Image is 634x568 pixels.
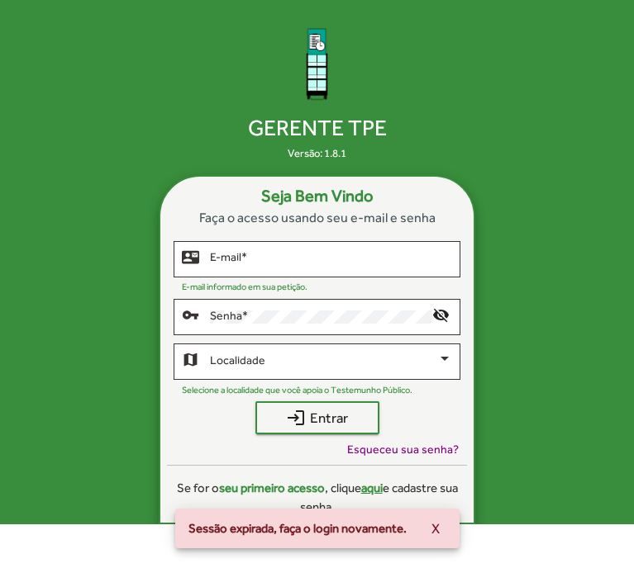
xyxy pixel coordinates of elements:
span: aqui [361,480,383,495]
div: Versão: 1.8.1 [288,145,346,162]
span: Entrar [270,403,365,433]
mat-icon: map [182,350,202,370]
strong: seu primeiro acesso [219,480,325,495]
div: Se for o , clique e cadastre sua senha. [167,479,468,516]
mat-icon: vpn_key [182,305,202,325]
span: Gerente TPE [241,110,393,142]
button: Entrar [255,401,379,434]
mat-hint: E-mail informado em sua petição. [182,282,307,291]
strong: Seja Bem Vindo [261,183,373,208]
span: Esqueceu sua senha? [347,441,459,458]
span: Faça o acesso usando seu e-mail e senha [199,208,436,228]
button: X [418,514,453,543]
img: Logo Gerente [274,20,360,106]
mat-icon: contact_mail [182,248,202,267]
mat-hint: Selecione a localidade que você apoia o Testemunho Público. [182,385,412,395]
span: X [431,514,440,543]
mat-icon: login [286,408,306,428]
mat-icon: visibility_off [432,305,452,325]
span: Sessão expirada, faça o login novamente. [188,520,407,537]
